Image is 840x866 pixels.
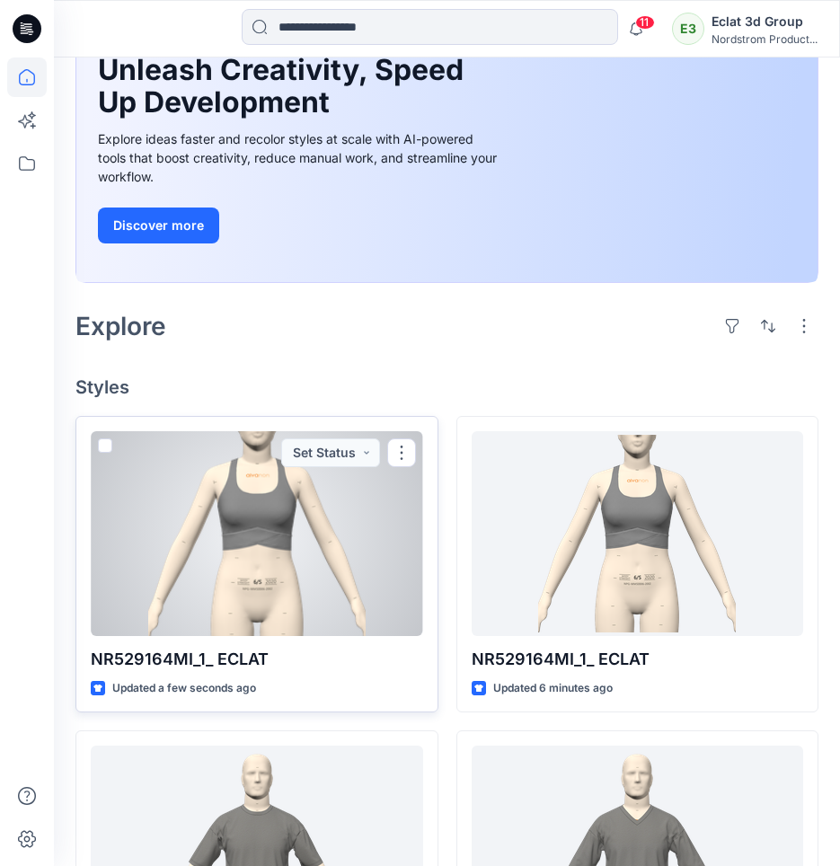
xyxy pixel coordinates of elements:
[712,11,818,32] div: Eclat 3d Group
[472,647,804,672] p: NR529164MI_1_ ECLAT
[493,679,613,698] p: Updated 6 minutes ago
[672,13,704,45] div: E3
[98,208,502,243] a: Discover more
[75,376,818,398] h4: Styles
[712,32,818,46] div: Nordstrom Product...
[472,431,804,636] a: NR529164MI_1_ ECLAT
[98,208,219,243] button: Discover more
[112,679,256,698] p: Updated a few seconds ago
[635,15,655,30] span: 11
[91,431,423,636] a: NR529164MI_1_ ECLAT
[91,647,423,672] p: NR529164MI_1_ ECLAT
[98,54,475,119] h1: Unleash Creativity, Speed Up Development
[98,129,502,186] div: Explore ideas faster and recolor styles at scale with AI-powered tools that boost creativity, red...
[75,312,166,340] h2: Explore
